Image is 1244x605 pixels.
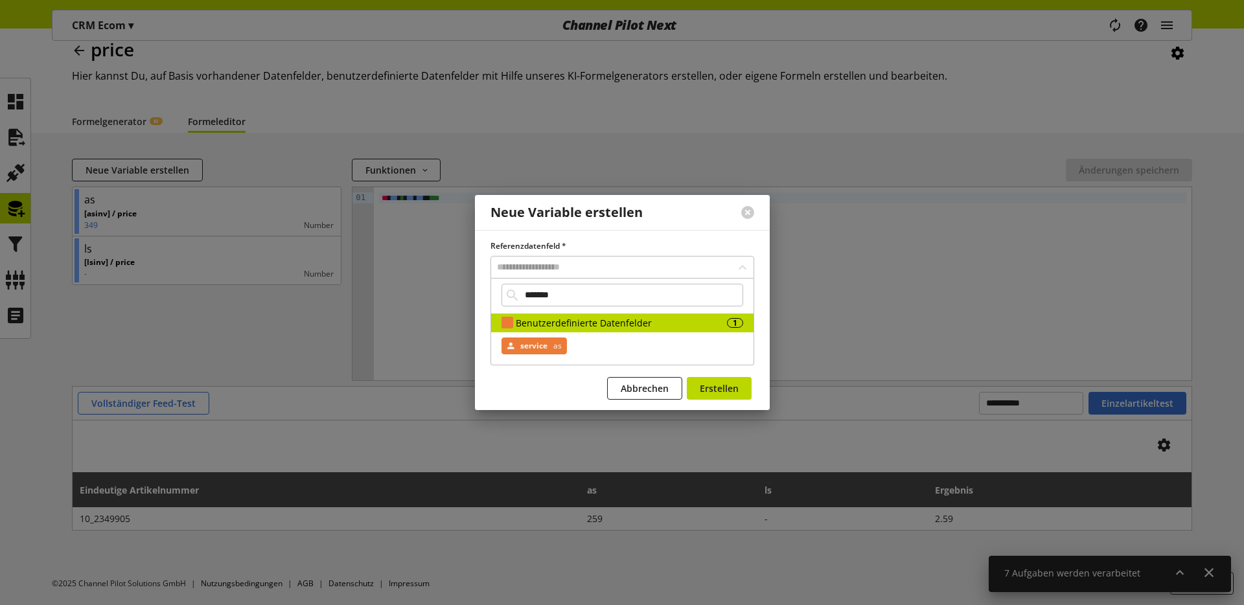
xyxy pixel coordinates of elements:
[607,377,682,400] button: Abbrechen
[520,338,547,354] span: service
[727,318,743,328] div: 1
[700,382,739,395] span: Erstellen
[621,382,669,395] span: Abbrechen
[516,316,727,330] div: Benutzerdefinierte Datenfelder
[490,205,643,220] div: Neue Variable erstellen
[490,240,754,252] label: Referenzdatenfeld *
[687,377,752,400] button: Erstellen
[551,338,562,354] span: as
